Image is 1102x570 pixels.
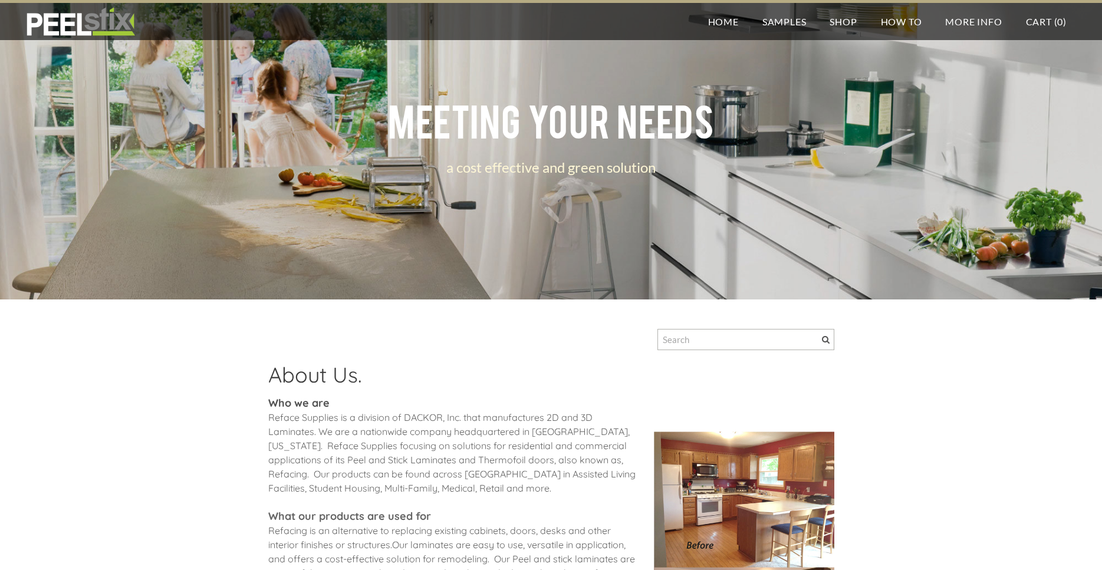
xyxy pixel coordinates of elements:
img: REFACE SUPPLIES [24,7,137,37]
span: Refacing is an alternative to replacing existing cabinets, doors, desks and other interior finish... [268,525,611,551]
a: More Info [933,3,1014,40]
h2: About Us. [268,362,637,396]
a: Shop [818,3,869,40]
a: Cart (0) [1014,3,1078,40]
span: 0 [1057,16,1063,27]
a: Samples [751,3,818,40]
span: Search [822,336,830,344]
strong: Who we are [268,396,330,410]
input: Search [657,329,834,350]
span: meeting your needs [388,95,715,144]
a: Home [696,3,751,40]
font: a cost effective and green solution [446,159,656,176]
a: How To [869,3,934,40]
font: ​What our products are used for [268,509,431,523]
span: Our products can be found across [GEOGRAPHIC_DATA] in Assisted Living Facilities, Student Housing... [268,468,636,494]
